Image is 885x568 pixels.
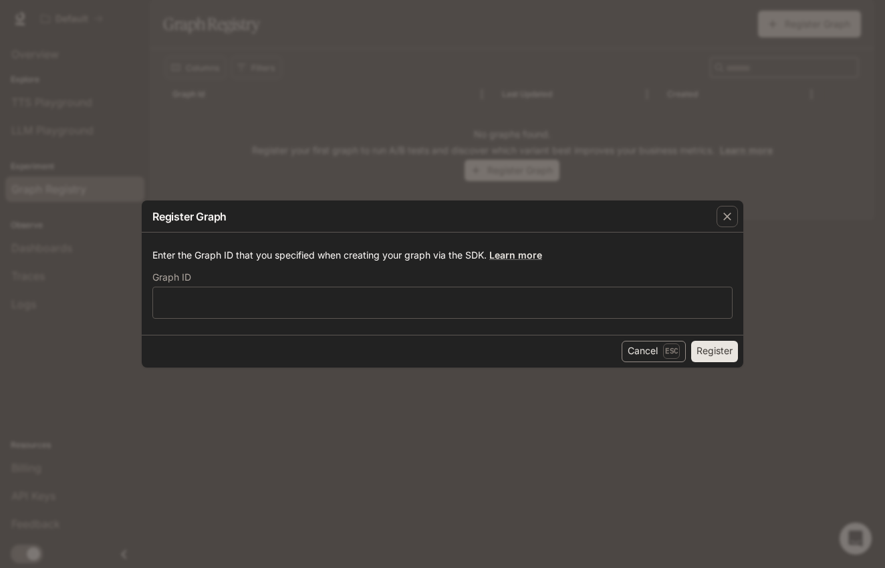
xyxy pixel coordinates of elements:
button: CancelEsc [622,341,686,362]
p: Register Graph [152,208,227,225]
p: Graph ID [152,273,191,282]
button: Register [691,341,738,362]
a: Learn more [489,249,542,261]
p: Esc [663,343,680,358]
p: Enter the Graph ID that you specified when creating your graph via the SDK. [152,249,733,262]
